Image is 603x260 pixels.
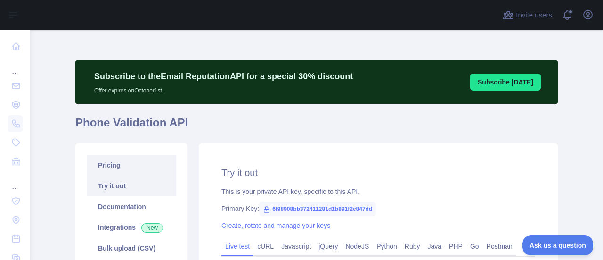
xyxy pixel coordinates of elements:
[424,239,446,254] a: Java
[221,166,535,179] h2: Try it out
[470,74,541,91] button: Subscribe [DATE]
[315,239,342,254] a: jQuery
[253,239,277,254] a: cURL
[8,57,23,75] div: ...
[483,239,516,254] a: Postman
[466,239,483,254] a: Go
[75,115,558,138] h1: Phone Validation API
[87,196,176,217] a: Documentation
[87,176,176,196] a: Try it out
[221,239,253,254] a: Live test
[94,70,353,83] p: Subscribe to the Email Reputation API for a special 30 % discount
[141,223,163,233] span: New
[516,10,552,21] span: Invite users
[401,239,424,254] a: Ruby
[445,239,466,254] a: PHP
[221,187,535,196] div: This is your private API key, specific to this API.
[87,155,176,176] a: Pricing
[87,217,176,238] a: Integrations New
[277,239,315,254] a: Javascript
[221,222,330,229] a: Create, rotate and manage your keys
[259,202,376,216] span: 6f98908bb372411281d1b891f2c847dd
[501,8,554,23] button: Invite users
[87,238,176,259] a: Bulk upload (CSV)
[8,172,23,191] div: ...
[221,204,535,213] div: Primary Key:
[342,239,373,254] a: NodeJS
[373,239,401,254] a: Python
[94,83,353,94] p: Offer expires on October 1st.
[522,235,594,255] iframe: Toggle Customer Support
